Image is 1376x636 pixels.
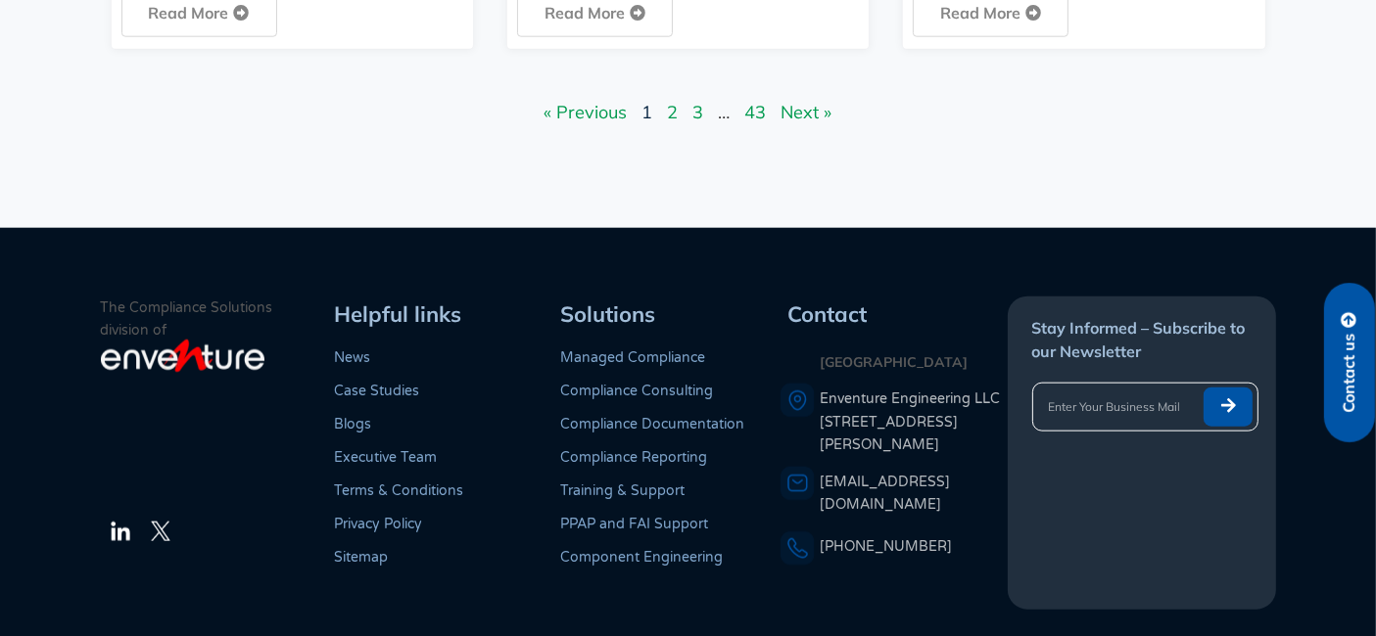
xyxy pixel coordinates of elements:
a: [EMAIL_ADDRESS][DOMAIN_NAME] [820,474,950,513]
a: 3 [693,101,704,123]
img: A pin icon representing a location [781,384,815,418]
a: [PHONE_NUMBER] [820,538,952,555]
a: Terms & Conditions [334,482,463,499]
a: Compliance Consulting [561,383,714,399]
a: Case Studies [334,383,419,399]
span: « Previous [545,101,628,123]
a: Managed Compliance [561,349,706,366]
img: enventure-light-logo_s [101,338,264,375]
a: Contact us [1324,283,1375,442]
a: Blogs [334,416,371,432]
a: 43 [745,101,767,123]
a: News [334,349,370,366]
a: Executive Team [334,449,437,466]
a: Sitemap [334,549,388,566]
span: Contact [787,300,867,328]
nav: Pagination [111,99,1266,125]
span: Stay Informed – Subscribe to our Newsletter [1032,318,1246,361]
a: Enventure Engineering LLC[STREET_ADDRESS][PERSON_NAME] [820,387,1004,456]
a: Next » [782,101,832,123]
span: Solutions [561,300,656,328]
a: PPAP and FAI Support [561,516,709,532]
img: An envelope representing an email [781,467,815,501]
a: Compliance Reporting [561,449,708,466]
a: Training & Support [561,482,686,499]
a: Compliance Documentation [561,416,745,432]
span: … [719,101,731,123]
img: The LinkedIn Logo [109,520,132,543]
a: Privacy Policy [334,516,422,532]
a: Component Engineering [561,549,724,566]
p: The Compliance Solutions division of [101,296,328,341]
strong: [GEOGRAPHIC_DATA] [820,353,968,371]
a: 2 [668,101,679,123]
span: Helpful links [334,300,461,328]
span: Contact us [1341,334,1358,413]
img: A phone icon representing a telephone number [781,531,815,566]
input: Enter Your Business Mail ID [1033,387,1196,427]
span: 1 [642,101,653,123]
img: The Twitter Logo [151,522,170,541]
